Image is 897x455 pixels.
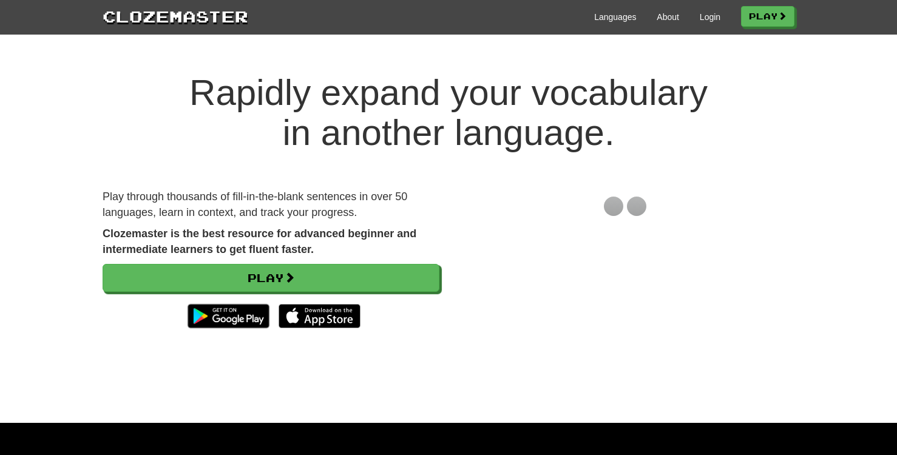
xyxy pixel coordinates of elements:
a: Clozemaster [103,5,248,27]
a: Languages [594,11,636,23]
img: Get it on Google Play [181,298,276,334]
a: Play [103,264,439,292]
a: Play [741,6,794,27]
p: Play through thousands of fill-in-the-blank sentences in over 50 languages, learn in context, and... [103,189,439,220]
a: Login [700,11,720,23]
strong: Clozemaster is the best resource for advanced beginner and intermediate learners to get fluent fa... [103,227,416,255]
a: About [657,11,679,23]
img: Download_on_the_App_Store_Badge_US-UK_135x40-25178aeef6eb6b83b96f5f2d004eda3bffbb37122de64afbaef7... [279,304,360,328]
